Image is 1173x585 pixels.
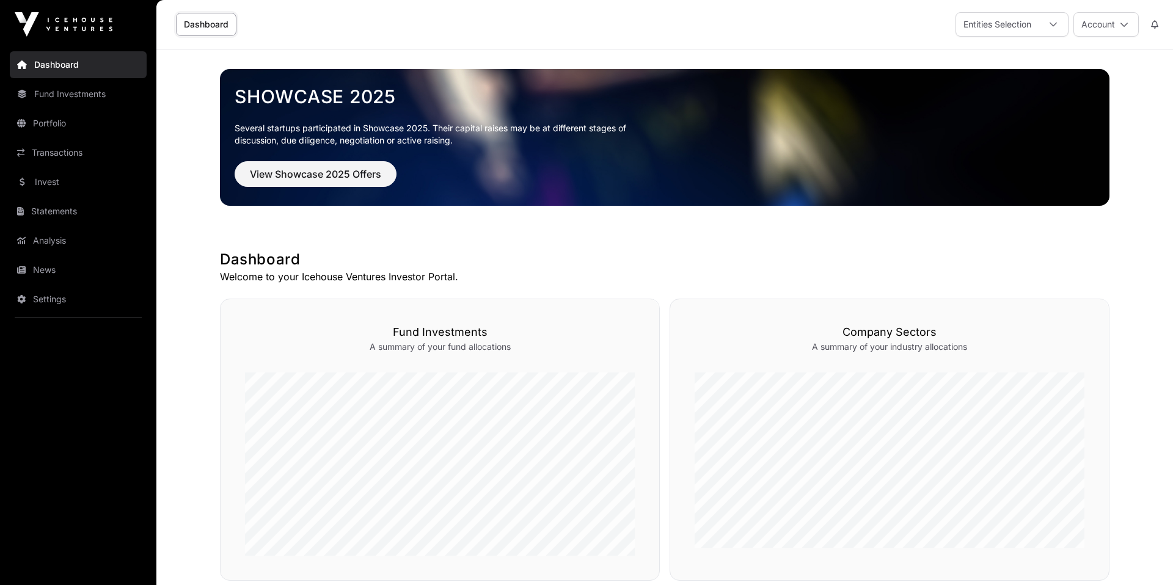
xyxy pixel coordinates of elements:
a: View Showcase 2025 Offers [235,173,396,186]
div: Entities Selection [956,13,1039,36]
a: News [10,256,147,283]
a: Dashboard [176,13,236,36]
button: View Showcase 2025 Offers [235,161,396,187]
p: Several startups participated in Showcase 2025. Their capital raises may be at different stages o... [235,122,645,147]
a: Statements [10,198,147,225]
button: Account [1073,12,1139,37]
h3: Company Sectors [695,324,1084,341]
p: Welcome to your Icehouse Ventures Investor Portal. [220,269,1109,284]
a: Dashboard [10,51,147,78]
a: Portfolio [10,110,147,137]
a: Showcase 2025 [235,85,1095,107]
a: Analysis [10,227,147,254]
a: Fund Investments [10,81,147,107]
h3: Fund Investments [245,324,635,341]
a: Invest [10,169,147,195]
iframe: Chat Widget [1112,526,1173,585]
img: Showcase 2025 [220,69,1109,206]
a: Transactions [10,139,147,166]
p: A summary of your fund allocations [245,341,635,353]
a: Settings [10,286,147,313]
p: A summary of your industry allocations [695,341,1084,353]
h1: Dashboard [220,250,1109,269]
span: View Showcase 2025 Offers [250,167,381,181]
img: Icehouse Ventures Logo [15,12,112,37]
